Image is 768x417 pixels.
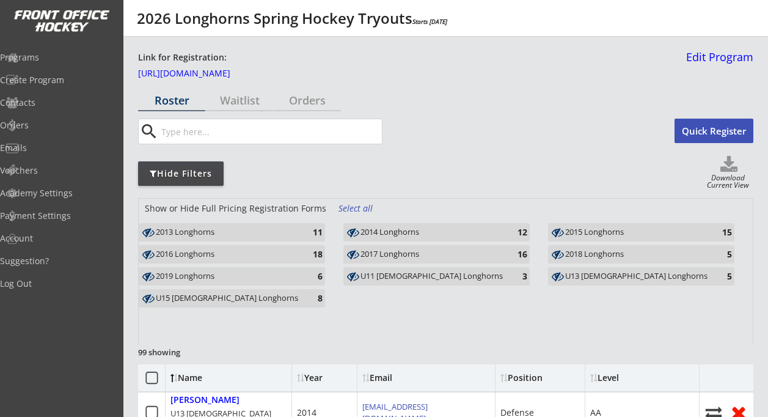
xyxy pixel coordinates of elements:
div: 2017 Longhorns [360,249,503,260]
div: 2015 Longhorns [565,227,708,238]
a: Edit Program [681,51,753,73]
div: Level [590,374,694,382]
div: 2019 Longhorns [156,271,298,282]
div: 8 [298,293,323,303]
div: 5 [708,271,732,281]
div: Orders [274,95,341,106]
button: Click to download full roster. Your browser settings may try to block it, check your security set... [704,156,753,174]
div: U15 Female Longhorns [156,293,298,304]
div: 11 [298,227,323,237]
img: FOH%20White%20Logo%20Transparent.png [13,10,110,32]
div: U11 Female Longhorns [360,271,503,282]
div: Roster [138,95,205,106]
input: Type here... [159,119,382,144]
div: 2026 Longhorns Spring Hockey Tryouts [137,11,447,26]
div: U13 Female Longhorns [565,271,708,282]
div: 2015 Longhorns [565,227,708,237]
div: U15 [DEMOGRAPHIC_DATA] Longhorns [156,293,298,303]
div: 18 [298,249,323,259]
div: 2019 Longhorns [156,271,298,281]
div: Show or Hide Full Pricing Registration Forms [139,202,332,215]
div: Position [500,374,580,382]
div: 12 [503,227,527,237]
div: Year [297,374,352,382]
div: 15 [708,227,732,237]
div: Link for Registration: [138,51,229,64]
div: 16 [503,249,527,259]
button: search [139,122,159,141]
div: 6 [298,271,323,281]
div: U11 [DEMOGRAPHIC_DATA] Longhorns [360,271,503,281]
div: 2014 Longhorns [360,227,503,237]
div: Name [170,374,270,382]
div: 2016 Longhorns [156,249,298,259]
div: Select all [338,202,384,215]
div: 2013 Longhorns [156,227,298,237]
div: [PERSON_NAME] [170,395,240,405]
div: Email [362,374,472,382]
div: Waitlist [206,95,273,106]
div: Download Current View [703,174,753,191]
button: Quick Register [675,119,753,143]
div: 2016 Longhorns [156,249,298,260]
div: 2013 Longhorns [156,227,298,238]
div: 5 [708,249,732,259]
div: 99 showing [138,347,226,358]
div: 2014 Longhorns [360,227,503,238]
div: Hide Filters [138,168,224,180]
em: Starts [DATE] [412,17,447,26]
a: [URL][DOMAIN_NAME] [138,69,260,83]
div: 2018 Longhorns [565,249,708,259]
div: U13 [DEMOGRAPHIC_DATA] Longhorns [565,271,708,281]
div: 2018 Longhorns [565,249,708,260]
div: 2017 Longhorns [360,249,503,259]
div: 3 [503,271,527,281]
